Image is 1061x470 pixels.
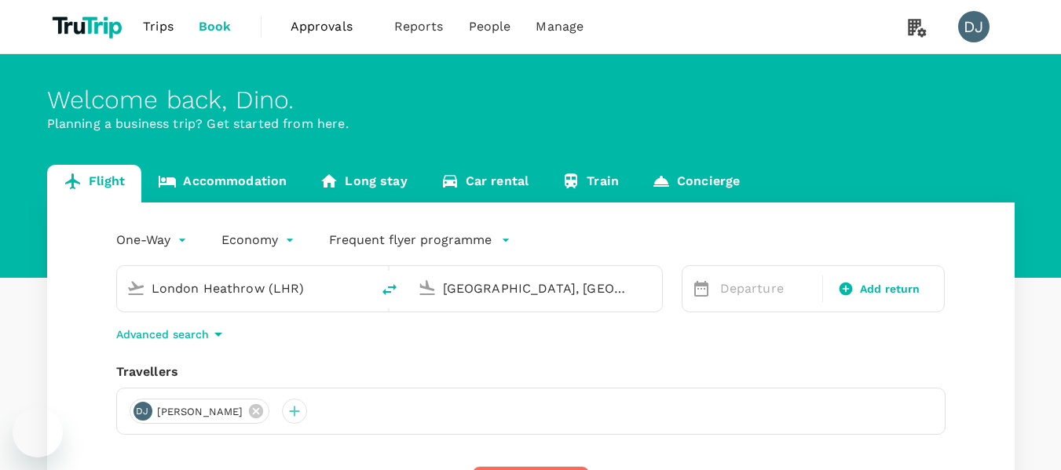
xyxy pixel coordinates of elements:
[221,228,298,253] div: Economy
[860,281,920,297] span: Add return
[116,363,946,381] div: Travellers
[424,165,546,202] a: Car rental
[635,165,756,202] a: Concierge
[116,326,209,342] p: Advanced search
[199,17,232,36] span: Book
[545,165,635,202] a: Train
[291,17,369,36] span: Approvals
[329,231,510,250] button: Frequent flyer programme
[152,276,338,301] input: Depart from
[47,86,1015,115] div: Welcome back , Dino .
[47,165,142,202] a: Flight
[303,165,423,202] a: Long stay
[134,402,152,421] div: DJ
[720,279,813,298] p: Departure
[536,17,584,36] span: Manage
[47,115,1015,133] p: Planning a business trip? Get started from here.
[47,9,131,44] img: TruTrip logo
[148,404,253,420] span: [PERSON_NAME]
[143,17,174,36] span: Trips
[130,399,270,424] div: DJ[PERSON_NAME]
[371,271,408,308] button: delete
[443,276,629,301] input: Going to
[958,11,990,42] div: DJ
[329,231,492,250] p: Frequent flyer programme
[469,17,511,36] span: People
[13,407,63,457] iframe: Button to launch messaging window, conversation in progress
[141,165,303,202] a: Accommodation
[394,17,444,36] span: Reports
[360,286,363,290] button: Open
[651,286,654,290] button: Open
[116,228,190,253] div: One-Way
[116,325,228,344] button: Advanced search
